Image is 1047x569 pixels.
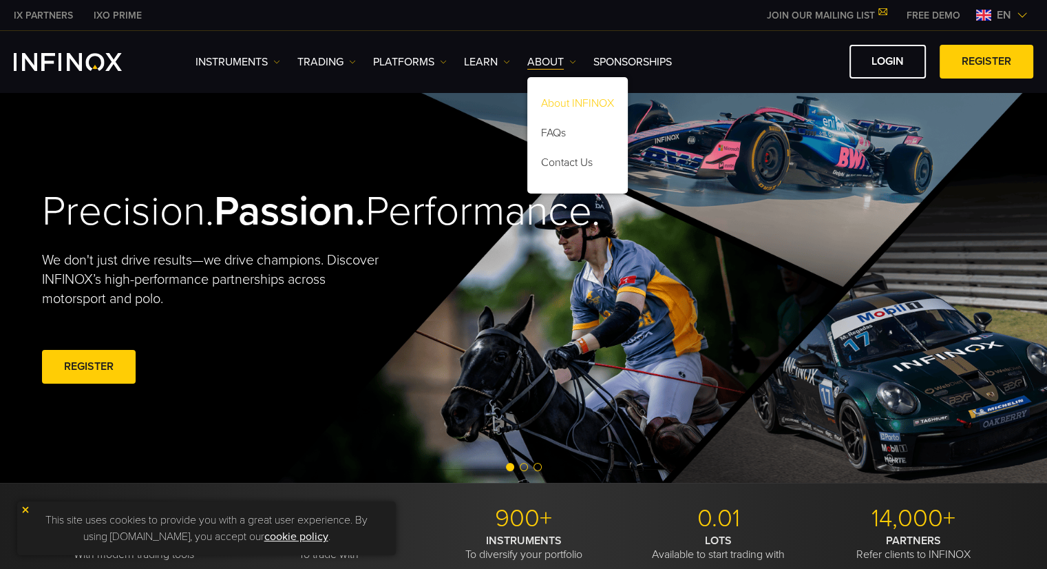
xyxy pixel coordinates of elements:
img: yellow close icon [21,505,30,515]
p: 0.01 [626,504,811,534]
span: Go to slide 3 [533,463,542,471]
a: FAQs [527,121,628,150]
p: Refer clients to INFINOX [821,534,1006,561]
strong: INSTRUMENTS [486,534,562,548]
span: en [991,7,1017,23]
strong: Passion. [214,187,366,236]
a: PLATFORMS [373,54,447,70]
a: REGISTER [940,45,1033,79]
p: 14,000+ [821,504,1006,534]
a: Instruments [195,54,280,70]
h2: Precision. Performance. [42,187,476,237]
span: Go to slide 2 [520,463,528,471]
strong: PARTNERS [886,534,941,548]
a: TRADING [297,54,356,70]
a: INFINOX Logo [14,53,154,71]
a: Learn [464,54,510,70]
a: LOGIN [849,45,926,79]
a: Contact Us [527,150,628,180]
p: To diversify your portfolio [432,534,616,561]
a: cookie policy [264,530,328,544]
strong: LOTS [705,534,732,548]
a: SPONSORSHIPS [593,54,672,70]
a: REGISTER [42,350,136,384]
p: Available to start trading with [626,534,811,561]
p: This site uses cookies to provide you with a great user experience. By using [DOMAIN_NAME], you a... [24,508,389,548]
a: INFINOX [3,8,83,23]
a: ABOUT [527,54,576,70]
a: INFINOX [83,8,152,23]
p: 900+ [432,504,616,534]
a: INFINOX MENU [896,8,971,23]
p: We don't just drive results—we drive champions. Discover INFINOX’s high-performance partnerships ... [42,251,389,309]
a: About INFINOX [527,91,628,121]
span: Go to slide 1 [506,463,514,471]
a: JOIN OUR MAILING LIST [757,10,896,21]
